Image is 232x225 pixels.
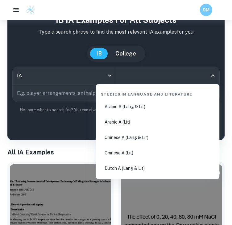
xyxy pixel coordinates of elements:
img: Clastify logo [26,5,35,14]
li: Chinese A (Lit) [98,146,217,160]
input: E.g. player arrangements, enthalpy of combustion, analysis of a big city... [13,84,202,102]
button: IB [90,48,108,59]
h6: DM [203,6,210,13]
div: IA [13,67,116,84]
p: Not sure what to search for? You can always look through our example Internal Assessments below f... [12,107,220,120]
h1: IB IA examples for all subjects [12,14,220,26]
li: Arabic A (Lang & Lit) [98,100,217,114]
button: College [109,48,142,59]
button: Close [209,71,217,80]
button: DM [200,4,212,16]
li: Dutch A (Lang & Lit) [98,161,217,175]
div: Studies in Language and Literature [98,87,217,100]
a: Clastify logo [22,5,35,14]
li: Arabic A (Lit) [98,115,217,129]
p: Type a search phrase to find the most relevant IA examples for you [12,28,220,36]
li: Chinese A (Lang & Lit) [98,130,217,145]
h1: All IA Examples [7,148,225,157]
